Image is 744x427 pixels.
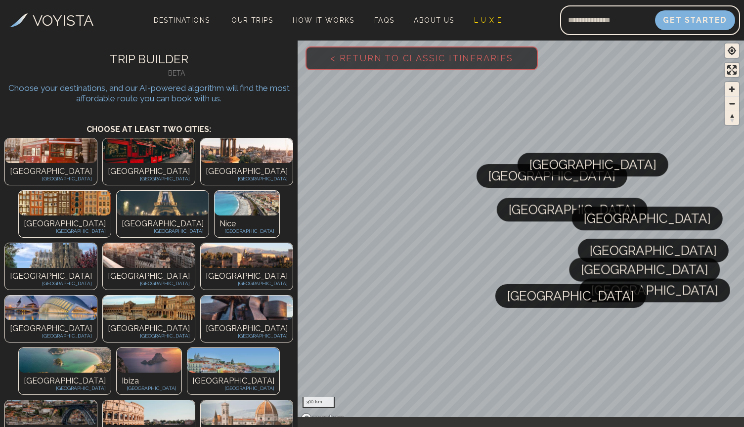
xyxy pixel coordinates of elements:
img: Photo of undefined [215,191,279,215]
span: Destinations [150,12,214,42]
img: Photo of undefined [103,243,195,268]
p: [GEOGRAPHIC_DATA] [206,323,288,335]
p: [GEOGRAPHIC_DATA] [108,280,190,287]
p: [GEOGRAPHIC_DATA] [24,375,106,387]
span: [GEOGRAPHIC_DATA] [581,258,708,282]
span: < Return to Classic Itineraries [314,37,529,79]
p: [GEOGRAPHIC_DATA] [108,332,190,340]
img: Photo of undefined [103,138,195,163]
img: Voyista Logo [9,13,28,27]
img: Photo of undefined [19,191,111,215]
a: L U X E [470,13,506,27]
span: Our Trips [231,16,273,24]
p: [GEOGRAPHIC_DATA] [10,270,92,282]
img: Photo of undefined [201,400,293,425]
img: Photo of undefined [187,348,279,373]
a: How It Works [289,13,358,27]
img: Photo of undefined [5,138,97,163]
a: VOYISTA [9,9,93,32]
button: Find my location [725,43,739,58]
p: [GEOGRAPHIC_DATA] [206,332,288,340]
p: Ibiza [122,375,176,387]
canvas: Map [298,39,744,427]
img: Photo of undefined [103,400,195,425]
button: Get Started [655,10,735,30]
a: About Us [410,13,458,27]
p: [GEOGRAPHIC_DATA] [10,166,92,177]
p: [GEOGRAPHIC_DATA] [24,227,106,235]
p: [GEOGRAPHIC_DATA] [24,384,106,392]
button: Enter fullscreen [725,63,739,77]
span: [GEOGRAPHIC_DATA] [488,164,615,188]
h2: TRIP BUILDER [7,50,290,68]
p: [GEOGRAPHIC_DATA] [122,218,204,230]
p: [GEOGRAPHIC_DATA] [108,270,190,282]
p: [GEOGRAPHIC_DATA] [206,175,288,182]
span: L U X E [474,16,502,24]
span: About Us [414,16,454,24]
img: Photo of undefined [201,296,293,320]
span: [GEOGRAPHIC_DATA] [529,153,656,176]
p: [GEOGRAPHIC_DATA] [10,323,92,335]
p: [GEOGRAPHIC_DATA] [192,384,274,392]
span: FAQs [374,16,394,24]
input: Email address [560,8,655,32]
p: Choose your destinations, and our AI-powered algorithm will find the most affordable route you ca... [7,83,290,104]
p: [GEOGRAPHIC_DATA] [192,375,274,387]
p: [GEOGRAPHIC_DATA] [108,166,190,177]
p: [GEOGRAPHIC_DATA] [10,280,92,287]
p: [GEOGRAPHIC_DATA] [219,227,274,235]
p: Nice [219,218,274,230]
h3: VOYISTA [33,9,93,32]
p: [GEOGRAPHIC_DATA] [108,323,190,335]
a: FAQs [370,13,398,27]
img: Photo of undefined [5,296,97,320]
p: [GEOGRAPHIC_DATA] [122,384,176,392]
p: [GEOGRAPHIC_DATA] [206,280,288,287]
p: [GEOGRAPHIC_DATA] [206,270,288,282]
button: Zoom in [725,82,739,96]
img: Photo of undefined [201,138,293,163]
button: < Return to Classic Itineraries [306,46,538,70]
button: Reset bearing to north [725,111,739,125]
img: Photo of undefined [201,243,293,268]
div: 300 km [303,397,335,408]
a: Our Trips [227,13,277,27]
p: [GEOGRAPHIC_DATA] [122,227,204,235]
span: Zoom out [725,97,739,111]
p: [GEOGRAPHIC_DATA] [24,218,106,230]
img: Photo of undefined [117,191,209,215]
img: Photo of undefined [19,348,111,373]
span: [GEOGRAPHIC_DATA] [507,284,634,308]
h3: Choose at least two cities: [7,114,290,135]
img: Photo of undefined [103,296,195,320]
img: Photo of undefined [117,348,181,373]
a: Mapbox homepage [301,413,344,424]
button: Zoom out [725,96,739,111]
span: [GEOGRAPHIC_DATA] [590,239,717,262]
p: [GEOGRAPHIC_DATA] [10,332,92,340]
h4: BETA [63,68,290,78]
span: [GEOGRAPHIC_DATA] [584,207,711,230]
span: How It Works [293,16,354,24]
span: [GEOGRAPHIC_DATA] [509,198,636,221]
img: Photo of undefined [5,400,97,425]
img: Photo of undefined [5,243,97,268]
p: [GEOGRAPHIC_DATA] [10,175,92,182]
p: [GEOGRAPHIC_DATA] [206,166,288,177]
span: [GEOGRAPHIC_DATA] [591,279,718,302]
p: [GEOGRAPHIC_DATA] [108,175,190,182]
